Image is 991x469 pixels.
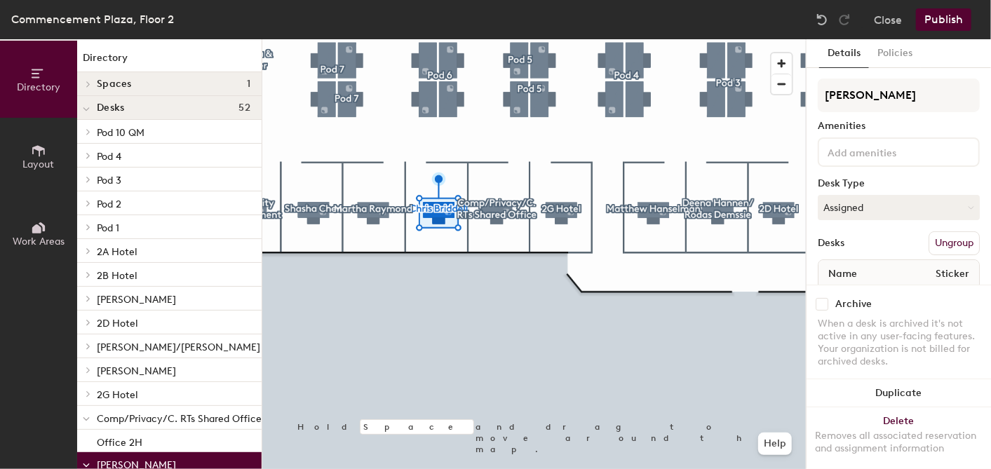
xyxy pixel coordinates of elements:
[23,158,55,170] span: Layout
[97,341,260,353] span: [PERSON_NAME]/[PERSON_NAME]
[11,11,174,28] div: Commencement Plaza, Floor 2
[835,299,872,310] div: Archive
[97,222,119,234] span: Pod 1
[97,246,137,258] span: 2A Hotel
[758,433,792,455] button: Help
[821,261,864,287] span: Name
[929,231,980,255] button: Ungroup
[869,39,921,68] button: Policies
[97,270,137,282] span: 2B Hotel
[97,433,142,449] p: Office 2H
[825,143,951,160] input: Add amenities
[807,379,991,407] button: Duplicate
[815,430,983,455] div: Removes all associated reservation and assignment information
[97,175,121,186] span: Pod 3
[97,318,138,329] span: 2D Hotel
[247,79,250,90] span: 1
[818,121,980,132] div: Amenities
[815,13,829,27] img: Undo
[97,151,121,163] span: Pod 4
[818,318,980,368] div: When a desk is archived it's not active in any user-facing features. Your organization is not bil...
[837,13,851,27] img: Redo
[819,39,869,68] button: Details
[97,365,176,377] span: [PERSON_NAME]
[818,195,980,220] button: Assigned
[238,102,250,114] span: 52
[13,236,65,247] span: Work Areas
[97,413,262,425] span: Comp/Privacy/C. RTs Shared Office
[818,178,980,189] div: Desk Type
[97,102,124,114] span: Desks
[97,198,121,210] span: Pod 2
[97,79,132,90] span: Spaces
[929,261,976,287] span: Sticker
[97,127,144,139] span: Pod 10 QM
[807,407,991,469] button: DeleteRemoves all associated reservation and assignment information
[916,8,971,31] button: Publish
[97,294,176,306] span: [PERSON_NAME]
[818,238,844,249] div: Desks
[77,50,262,72] h1: Directory
[17,81,60,93] span: Directory
[874,8,902,31] button: Close
[97,389,138,401] span: 2G Hotel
